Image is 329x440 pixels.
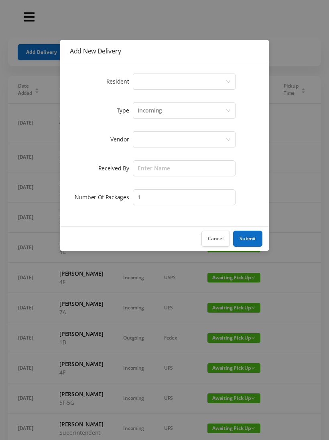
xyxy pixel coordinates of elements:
[70,47,259,55] div: Add New Delivery
[233,231,262,247] button: Submit
[201,231,230,247] button: Cancel
[106,78,133,85] label: Resident
[98,164,133,172] label: Received By
[138,103,162,118] div: Incoming
[226,79,231,85] i: icon: down
[133,160,236,176] input: Enter Name
[70,72,259,207] form: Add New Delivery
[75,193,133,201] label: Number Of Packages
[226,137,231,143] i: icon: down
[226,108,231,114] i: icon: down
[110,135,133,143] label: Vendor
[117,106,133,114] label: Type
